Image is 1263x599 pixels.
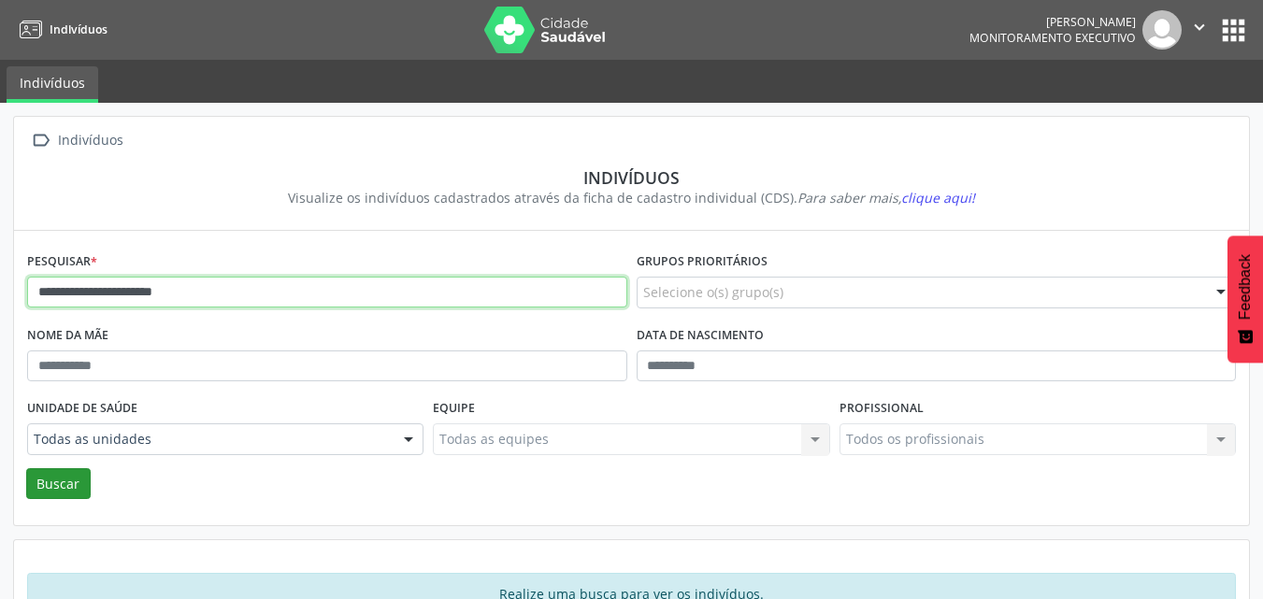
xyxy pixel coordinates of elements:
[27,394,137,423] label: Unidade de saúde
[433,394,475,423] label: Equipe
[969,30,1136,46] span: Monitoramento Executivo
[54,127,126,154] div: Indivíduos
[1237,254,1254,320] span: Feedback
[637,321,764,350] label: Data de nascimento
[840,394,924,423] label: Profissional
[1227,235,1263,363] button: Feedback - Mostrar pesquisa
[1182,10,1217,50] button: 
[969,14,1136,30] div: [PERSON_NAME]
[1189,17,1210,37] i: 
[13,14,108,45] a: Indivíduos
[901,189,975,207] span: clique aqui!
[637,248,768,277] label: Grupos prioritários
[1142,10,1182,50] img: img
[50,21,108,37] span: Indivíduos
[34,430,385,449] span: Todas as unidades
[1217,14,1250,47] button: apps
[26,468,91,500] button: Buscar
[797,189,975,207] i: Para saber mais,
[27,248,97,277] label: Pesquisar
[27,321,108,350] label: Nome da mãe
[7,66,98,103] a: Indivíduos
[27,127,126,154] a:  Indivíduos
[643,282,783,302] span: Selecione o(s) grupo(s)
[27,127,54,154] i: 
[40,167,1223,188] div: Indivíduos
[40,188,1223,207] div: Visualize os indivíduos cadastrados através da ficha de cadastro individual (CDS).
